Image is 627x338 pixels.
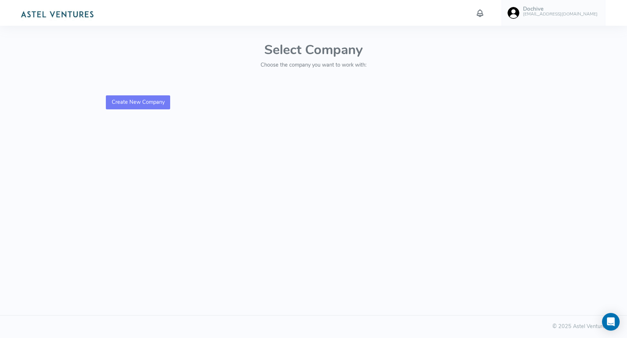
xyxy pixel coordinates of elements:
[523,6,598,12] h5: Dochive
[106,43,521,57] h1: Select Company
[602,313,620,331] div: Open Intercom Messenger
[508,7,519,19] img: user-image
[106,95,170,109] a: Create New Company
[9,323,618,331] div: © 2025 Astel Ventures Ltd.
[523,12,598,17] h6: [EMAIL_ADDRESS][DOMAIN_NAME]
[106,61,521,69] p: Choose the company you want to work with:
